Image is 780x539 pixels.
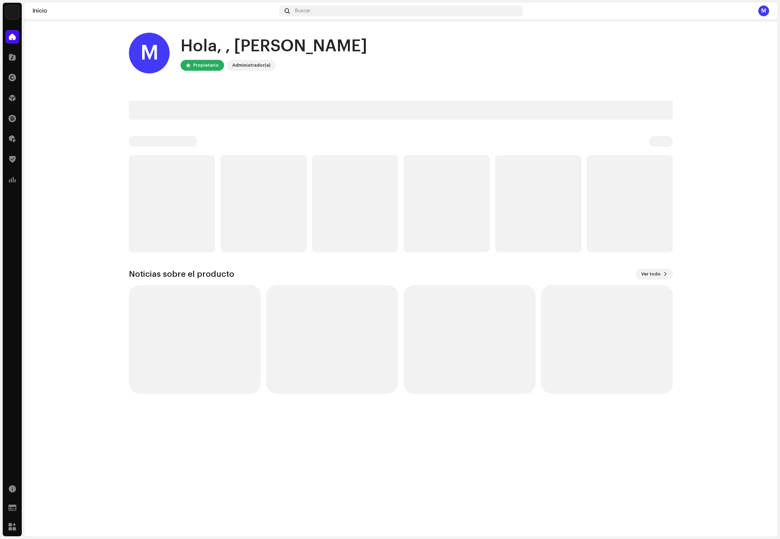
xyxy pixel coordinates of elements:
div: M [758,5,769,16]
span: Buscar [295,8,310,14]
div: Hola, , [PERSON_NAME] [181,35,367,57]
span: Ver todo [641,267,661,281]
button: Ver todo [636,269,673,280]
h3: Noticias sobre el producto [129,269,234,280]
div: Administrador(a) [232,61,270,69]
img: 8066ddd7-cde9-4d85-817d-986ed3f259e9 [5,5,19,19]
div: Inicio [33,8,276,14]
div: Propietario [193,61,219,69]
div: M [129,33,170,73]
